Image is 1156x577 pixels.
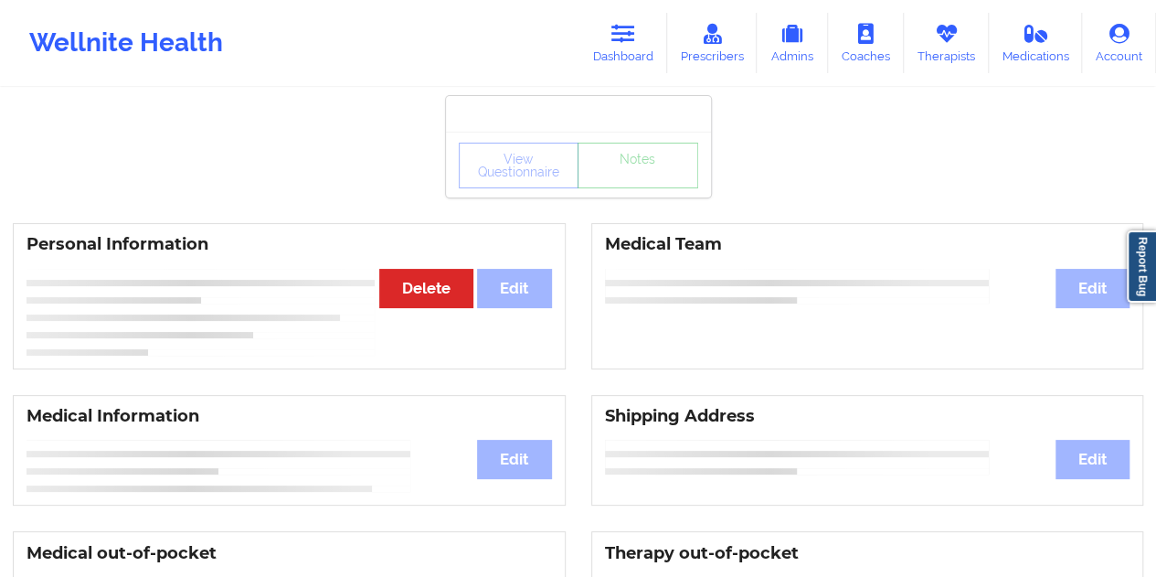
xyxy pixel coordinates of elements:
a: Coaches [828,13,904,73]
a: Report Bug [1127,230,1156,303]
h3: Medical Team [605,234,1130,255]
a: Dashboard [579,13,667,73]
h3: Medical out-of-pocket [27,543,552,564]
h3: Shipping Address [605,406,1130,427]
a: Therapists [904,13,989,73]
a: Prescribers [667,13,758,73]
h3: Therapy out-of-pocket [605,543,1130,564]
a: Admins [757,13,828,73]
h3: Personal Information [27,234,552,255]
button: Delete [379,269,473,308]
h3: Medical Information [27,406,552,427]
a: Account [1082,13,1156,73]
a: Medications [989,13,1083,73]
